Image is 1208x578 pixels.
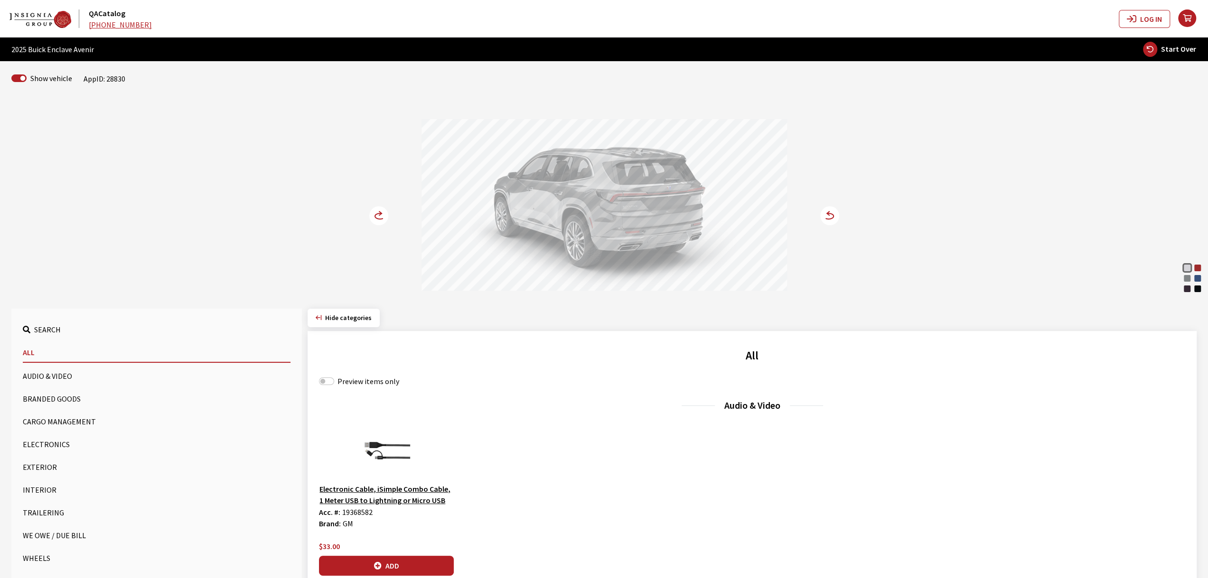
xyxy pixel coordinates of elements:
[1142,41,1197,57] button: Start Over
[23,435,290,454] button: Electronics
[23,549,290,568] button: Wheels
[1161,44,1196,54] span: Start Over
[319,556,454,576] button: Add
[23,412,290,431] button: Cargo Management
[1193,274,1202,283] div: Ocean Blue Metallic
[319,483,454,506] button: Electronic Cable, iSimple Combo Cable, 1 Meter USB to Lightning or Micro USB
[319,518,341,529] label: Brand:
[89,9,125,18] a: QACatalog
[319,347,1185,364] h2: All
[23,343,290,363] button: All
[325,313,372,322] span: Click to hide category section.
[342,507,373,517] span: 19368582
[1182,284,1192,294] div: Smokey Amethyst Metallic
[89,20,152,29] a: [PHONE_NUMBER]
[319,541,340,551] span: $33.00
[319,506,340,518] label: Acc. #:
[343,519,353,528] span: GM
[30,73,72,84] label: Show vehicle
[1182,274,1192,283] div: Moonstone Gray Metallic
[308,309,380,327] button: Hide categories
[23,526,290,545] button: We Owe / Due Bill
[11,44,94,55] span: 2025 Buick Enclave Avenir
[1193,284,1202,294] div: Ebony Twilight Metallic
[319,428,454,475] img: Image for Electronic Cable, iSimple Combo Cable, 1 Meter USB to Lightning or Micro USB
[1178,2,1208,36] button: your cart
[34,325,61,334] span: Search
[23,480,290,499] button: Interior
[1119,10,1170,28] button: Log In
[1182,263,1192,273] div: White Frost Tricoat
[337,376,399,387] label: Preview items only
[319,398,1185,413] h3: Audio & Video
[23,367,290,385] button: Audio & Video
[23,503,290,522] button: Trailering
[23,458,290,477] button: Exterior
[9,9,87,28] a: QACatalog logo
[23,389,290,408] button: Branded Goods
[1193,263,1202,273] div: Cherry Red Tintcoat
[9,11,71,28] img: Dashboard
[84,73,125,84] div: AppID: 28830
